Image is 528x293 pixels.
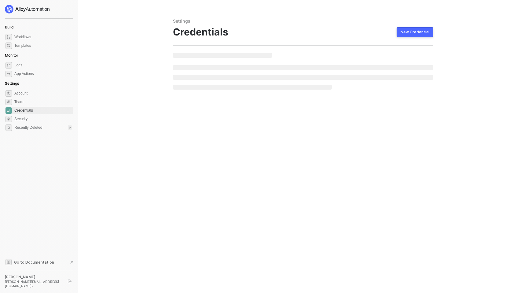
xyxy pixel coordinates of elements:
[5,5,73,13] a: logo
[68,125,72,130] div: 0
[14,115,72,123] span: Security
[14,71,34,76] div: App Actions
[173,26,228,38] span: Credentials
[397,27,433,37] button: New Credential
[5,25,13,29] span: Build
[5,275,62,280] div: [PERSON_NAME]
[14,61,72,69] span: Logs
[5,62,12,69] span: icon-logs
[5,258,73,266] a: Knowledge Base
[5,116,12,122] span: security
[14,90,72,97] span: Account
[5,81,19,86] span: Settings
[173,18,433,24] div: Settings
[14,98,72,106] span: Team
[5,259,12,265] span: documentation
[5,99,12,105] span: team
[5,43,12,49] span: marketplace
[14,42,72,49] span: Templates
[5,107,12,114] span: credentials
[68,280,71,283] span: logout
[5,90,12,97] span: settings
[5,124,12,131] span: settings
[401,30,429,35] div: New Credential
[5,71,12,77] span: icon-app-actions
[14,260,54,265] span: Go to Documentation
[5,53,18,57] span: Monitor
[5,34,12,40] span: dashboard
[5,5,50,13] img: logo
[14,33,72,41] span: Workflows
[69,259,75,265] span: document-arrow
[14,125,42,130] span: Recently Deleted
[14,107,72,114] span: Credentials
[5,280,62,288] div: [PERSON_NAME][EMAIL_ADDRESS][DOMAIN_NAME] •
